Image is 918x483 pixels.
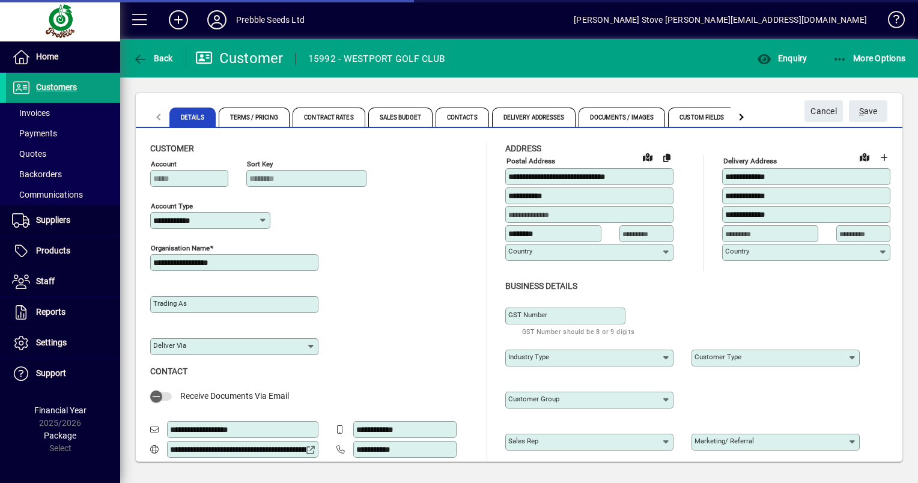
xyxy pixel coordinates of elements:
span: Communications [12,190,83,199]
a: Knowledge Base [879,2,903,41]
span: Quotes [12,149,46,159]
mat-label: Customer type [695,353,741,361]
a: Quotes [6,144,120,164]
button: Add [159,9,198,31]
button: More Options [830,47,909,69]
span: S [859,106,864,116]
span: Sales Budget [368,108,433,127]
a: View on map [638,147,657,166]
span: Invoices [12,108,50,118]
mat-label: Customer group [508,395,559,403]
button: Copy to Delivery address [657,148,676,167]
span: Address [505,144,541,153]
mat-label: Account [151,160,177,168]
button: Back [130,47,176,69]
a: Communications [6,184,120,205]
a: Staff [6,267,120,297]
app-page-header-button: Back [120,47,186,69]
a: Payments [6,123,120,144]
button: Save [849,100,887,122]
mat-label: Account Type [151,202,193,210]
span: Staff [36,276,55,286]
a: View on map [855,147,874,166]
mat-label: Country [725,247,749,255]
a: Products [6,236,120,266]
a: Support [6,359,120,389]
span: Suppliers [36,215,70,225]
mat-label: Organisation name [151,244,210,252]
span: Enquiry [757,53,807,63]
span: Reports [36,307,65,317]
span: Delivery Addresses [492,108,576,127]
span: Business details [505,281,577,291]
mat-label: Country [508,247,532,255]
span: Receive Documents Via Email [180,391,289,401]
button: Cancel [804,100,843,122]
span: Contact [150,366,187,376]
span: Products [36,246,70,255]
mat-label: Trading as [153,299,187,308]
a: Home [6,42,120,72]
mat-label: Sales rep [508,437,538,445]
span: Support [36,368,66,378]
span: Contract Rates [293,108,365,127]
a: Reports [6,297,120,327]
span: Contacts [436,108,489,127]
span: ave [859,102,878,121]
span: Cancel [810,102,837,121]
a: Suppliers [6,205,120,235]
span: Terms / Pricing [219,108,290,127]
button: Choose address [874,148,893,167]
span: Customers [36,82,77,92]
button: Profile [198,9,236,31]
span: Backorders [12,169,62,179]
span: Back [133,53,173,63]
span: Payments [12,129,57,138]
span: Settings [36,338,67,347]
a: Settings [6,328,120,358]
mat-hint: GST Number should be 8 or 9 digits [522,324,635,338]
span: Financial Year [34,406,87,415]
div: Prebble Seeds Ltd [236,10,305,29]
span: Custom Fields [668,108,735,127]
span: Documents / Images [579,108,665,127]
mat-label: Sort key [247,160,273,168]
span: Details [169,108,216,127]
mat-label: GST Number [508,311,547,319]
span: Home [36,52,58,61]
span: More Options [833,53,906,63]
mat-label: Deliver via [153,341,186,350]
button: Enquiry [754,47,810,69]
div: [PERSON_NAME] Stove [PERSON_NAME][EMAIL_ADDRESS][DOMAIN_NAME] [574,10,867,29]
a: Invoices [6,103,120,123]
div: Customer [195,49,284,68]
div: 15992 - WESTPORT GOLF CLUB [308,49,446,68]
span: Package [44,431,76,440]
mat-label: Marketing/ Referral [695,437,754,445]
a: Backorders [6,164,120,184]
span: Customer [150,144,194,153]
mat-label: Industry type [508,353,549,361]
